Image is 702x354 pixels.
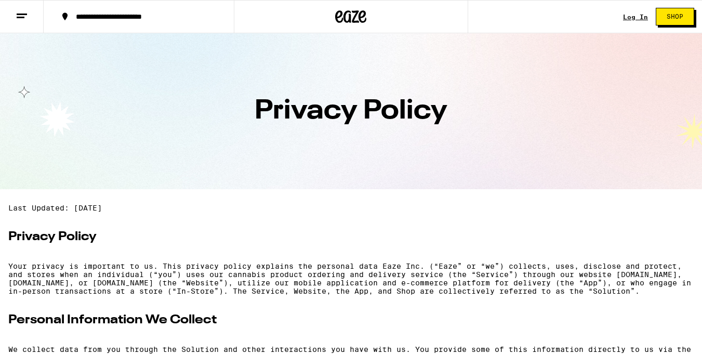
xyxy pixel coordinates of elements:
[648,8,702,25] a: Shop
[623,14,648,20] a: Log In
[656,8,694,25] button: Shop
[8,262,694,295] p: Your privacy is important to us. This privacy policy explains the personal data Eaze Inc. (“Eaze”...
[8,231,97,243] strong: Privacy Policy
[8,312,694,329] h2: Personal Information We Collect
[667,14,683,20] span: Shop
[8,204,694,245] div: Main menu
[16,98,686,125] h1: Privacy Policy
[8,204,694,212] p: Last Updated: [DATE]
